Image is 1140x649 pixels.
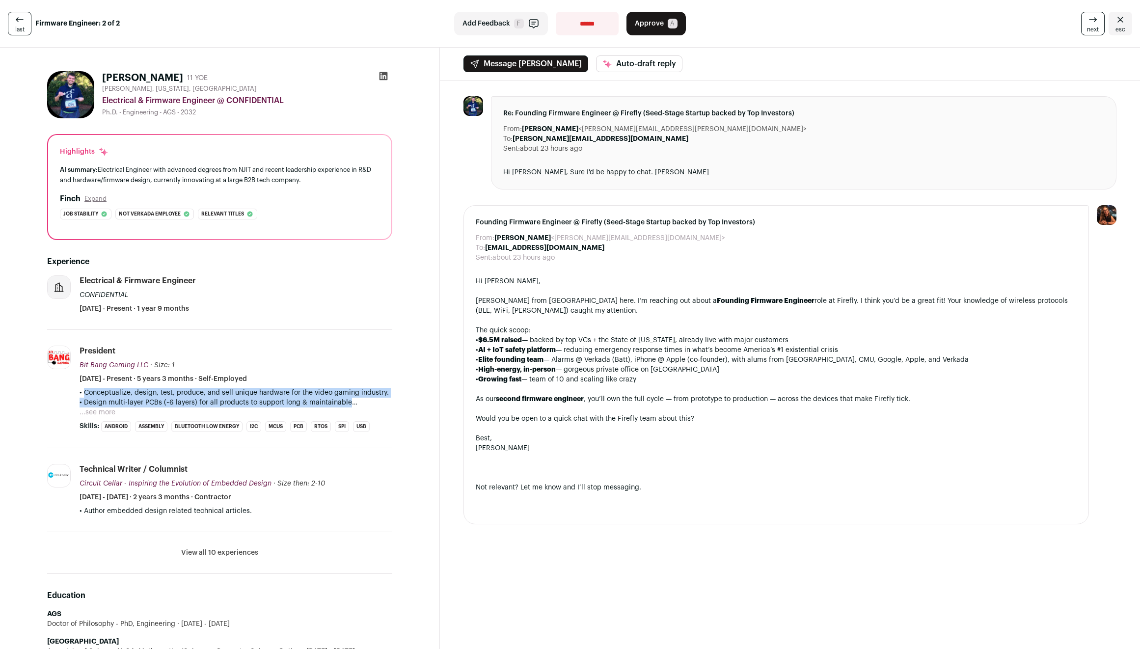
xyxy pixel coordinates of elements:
[353,421,370,432] li: USB
[290,421,307,432] li: PCB
[80,304,189,314] span: [DATE] - Present · 1 year 9 months
[478,347,556,353] strong: AI + IoT safety platform
[181,548,258,558] button: View all 10 experiences
[101,421,131,432] li: Android
[476,217,1077,227] span: Founding Firmware Engineer @ Firefly (Seed-Stage Startup backed by Top Investors)
[494,233,725,243] dd: <[PERSON_NAME][EMAIL_ADDRESS][DOMAIN_NAME]>
[478,366,556,373] strong: High-energy, in-person
[476,365,1077,375] div: • — gorgeous private office on [GEOGRAPHIC_DATA]
[476,335,1077,345] div: • — backed by top VCs + the State of [US_STATE], already live with major customers
[80,346,115,356] div: President
[454,12,548,35] button: Add Feedback F
[47,590,392,601] h2: Education
[15,26,25,33] span: last
[273,480,326,487] span: · Size then: 2-10
[47,638,119,645] strong: [GEOGRAPHIC_DATA]
[80,421,99,431] span: Skills:
[246,421,261,432] li: I2C
[485,244,604,251] b: [EMAIL_ADDRESS][DOMAIN_NAME]
[47,611,61,618] strong: AGS
[311,421,331,432] li: RTOS
[102,95,392,107] div: Electrical & Firmware Engineer @ CONFIDENTIAL
[119,209,181,219] span: Not verkada employee
[171,421,243,432] li: Bluetooth Low Energy
[63,209,98,219] span: Job stability
[84,195,107,203] button: Expand
[520,144,582,154] dd: about 23 hours ago
[503,108,1104,118] span: Re: Founding Firmware Engineer @ Firefly (Seed-Stage Startup backed by Top Investors)
[201,209,244,219] span: Relevant titles
[150,362,175,369] span: · Size: 1
[1109,12,1132,35] a: Close
[102,85,257,93] span: [PERSON_NAME], [US_STATE], [GEOGRAPHIC_DATA]
[80,506,392,516] p: • Author embedded design related technical articles.
[80,464,188,475] div: Technical Writer / Columnist
[135,421,167,432] li: Assembly
[48,346,70,369] img: 514c7ebace9233c5cdf76385eb17fbe1eec30c228bfd352492ac4200971847ce.jpg
[476,433,1077,443] div: Best,
[102,71,183,85] h1: [PERSON_NAME]
[8,12,31,35] a: last
[35,19,120,28] strong: Firmware Engineer: 2 of 2
[626,12,686,35] button: Approve A
[1081,12,1105,35] a: next
[80,292,128,298] span: CONFIDENTIAL
[478,337,522,344] strong: $6.5M raised
[635,19,664,28] span: Approve
[494,235,551,242] b: [PERSON_NAME]
[80,492,231,502] span: [DATE] - [DATE] · 2 years 3 months · Contractor
[478,376,521,383] strong: Growing fast
[503,124,522,134] dt: From:
[476,253,492,263] dt: Sent:
[476,375,1077,384] div: • — team of 10 and scaling like crazy
[463,96,483,116] img: 3ac66cf660de2d65f6fe879f0a66e342dff90ceccd40de9e89f630aad8001646.jpg
[80,398,392,407] p: • Design multi-layer PCBs (~6 layers) for all products to support long & maintainable manufacturi...
[102,108,392,116] div: Ph.D. - Engineering - AGS - 2032
[1115,26,1125,33] span: esc
[48,276,70,298] img: company-logo-placeholder-414d4e2ec0e2ddebbe968bf319fdfe5acfe0c9b87f798d344e800bc9a89632a0.png
[60,164,380,185] div: Electrical Engineer with advanced degrees from NJIT and recent leadership experience in R&D and h...
[1087,26,1099,33] span: next
[80,388,392,398] p: • Conceptualize, design, test, produce, and sell unique hardware for the video gaming industry.
[462,19,510,28] span: Add Feedback
[476,394,1077,404] div: As our , you’ll own the full cycle — from prototype to production — across the devices that make ...
[522,124,807,134] dd: <[PERSON_NAME][EMAIL_ADDRESS][PERSON_NAME][DOMAIN_NAME]>
[476,414,1077,424] div: Would you be open to a quick chat with the Firefly team about this?
[175,619,230,629] span: [DATE] - [DATE]
[503,144,520,154] dt: Sent:
[503,167,1104,177] div: Hi [PERSON_NAME], Sure I'd be happy to chat. [PERSON_NAME]
[60,147,109,157] div: Highlights
[463,55,588,72] button: Message [PERSON_NAME]
[476,483,1077,492] div: Not relevant? Let me know and I’ll stop messaging.
[47,619,392,629] div: Doctor of Philosophy - PhD, Engineering
[514,19,524,28] span: F
[478,356,543,363] strong: Elite founding team
[476,296,1077,316] div: [PERSON_NAME] from [GEOGRAPHIC_DATA] here. I’m reaching out about a role at Firefly. I think you’...
[60,166,98,173] span: AI summary:
[47,256,392,268] h2: Experience
[476,233,494,243] dt: From:
[1097,205,1116,225] img: 13968079-medium_jpg
[496,396,584,403] strong: second firmware engineer
[476,325,1077,335] div: The quick scoop:
[47,71,94,118] img: 3ac66cf660de2d65f6fe879f0a66e342dff90ceccd40de9e89f630aad8001646.jpg
[492,253,555,263] dd: about 23 hours ago
[476,355,1077,365] div: • — Alarms @ Verkada (Batt), iPhone @ Apple (co-founder), with alums from [GEOGRAPHIC_DATA], CMU,...
[476,243,485,253] dt: To:
[187,73,208,83] div: 11 YOE
[80,407,115,417] button: ...see more
[80,275,196,286] div: Electrical & Firmware Engineer
[668,19,678,28] span: A
[717,297,814,304] strong: Founding Firmware Engineer
[513,135,688,142] b: [PERSON_NAME][EMAIL_ADDRESS][DOMAIN_NAME]
[476,276,1077,286] div: Hi [PERSON_NAME],
[596,55,682,72] button: Auto-draft reply
[80,374,247,384] span: [DATE] - Present · 5 years 3 months · Self-Employed
[48,472,70,480] img: 050596b1b4f40ade0cb4164b5688af572ea5d6a39c2d89ca8be912065002659c.jpg
[522,126,578,133] b: [PERSON_NAME]
[335,421,349,432] li: SPI
[80,480,271,487] span: Circuit Cellar - Inspiring the Evolution of Embedded Design
[503,134,513,144] dt: To:
[476,345,1077,355] div: • — reducing emergency response times in what’s become America’s #1 existential crisis
[60,193,81,205] h2: Finch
